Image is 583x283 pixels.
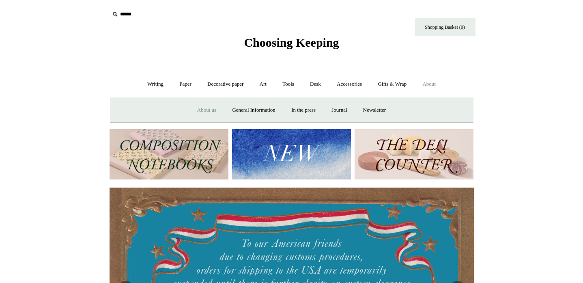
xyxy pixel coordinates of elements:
a: Desk [303,73,328,95]
a: About [415,73,443,95]
a: Choosing Keeping [244,42,339,48]
img: 202302 Composition ledgers.jpg__PID:69722ee6-fa44-49dd-a067-31375e5d54ec [110,129,228,180]
a: About us [190,99,224,121]
a: Tools [275,73,301,95]
a: Newsletter [356,99,393,121]
a: Gifts & Wrap [370,73,414,95]
a: Journal [324,99,354,121]
a: Paper [172,73,199,95]
a: General Information [225,99,282,121]
img: New.jpg__PID:f73bdf93-380a-4a35-bcfe-7823039498e1 [232,129,351,180]
a: Decorative paper [200,73,251,95]
span: Choosing Keeping [244,36,339,49]
a: In the press [284,99,323,121]
a: Writing [140,73,171,95]
a: Art [252,73,274,95]
a: Accessories [329,73,369,95]
a: Shopping Basket (0) [415,18,475,36]
img: The Deli Counter [355,129,473,180]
